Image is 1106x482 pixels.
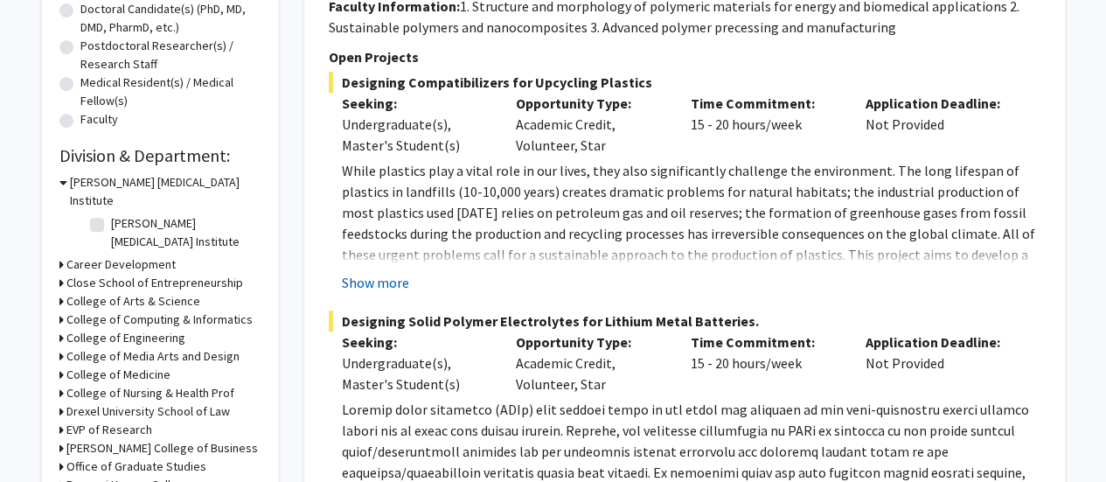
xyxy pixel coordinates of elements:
p: Opportunity Type: [516,93,664,114]
h3: Career Development [66,255,176,274]
div: Academic Credit, Volunteer, Star [503,332,678,395]
span: Designing Compatibilizers for Upcycling Plastics [329,72,1040,93]
h3: [PERSON_NAME] College of Business [66,439,258,458]
p: Opportunity Type: [516,332,664,353]
label: Faculty [80,110,118,129]
p: Open Projects [329,46,1040,67]
h3: College of Arts & Science [66,292,200,311]
div: Undergraduate(s), Master's Student(s) [342,353,490,395]
h3: Office of Graduate Studies [66,458,206,476]
label: Medical Resident(s) / Medical Fellow(s) [80,73,261,110]
h3: College of Media Arts and Design [66,347,240,366]
span: Designing Solid Polymer Electrolytes for Lithium Metal Batteries. [329,311,1040,332]
span: While plastics play a vital role in our lives, they also significantly challenge the environment.... [342,162,1035,326]
h3: College of Computing & Informatics [66,311,253,329]
button: Show more [342,272,409,293]
div: 15 - 20 hours/week [678,93,852,156]
div: Not Provided [852,332,1027,395]
p: Application Deadline: [866,93,1014,114]
iframe: Chat [13,403,74,469]
h3: College of Engineering [66,329,185,347]
div: Academic Credit, Volunteer, Star [503,93,678,156]
div: Not Provided [852,93,1027,156]
div: 15 - 20 hours/week [678,332,852,395]
h3: Drexel University School of Law [66,402,230,421]
p: Time Commitment: [691,332,839,353]
h3: EVP of Research [66,421,152,439]
h3: College of Nursing & Health Prof [66,384,234,402]
h3: Close School of Entrepreneurship [66,274,243,292]
h3: College of Medicine [66,366,170,384]
label: [PERSON_NAME] [MEDICAL_DATA] Institute [111,214,256,251]
p: Seeking: [342,93,490,114]
p: Time Commitment: [691,93,839,114]
p: Application Deadline: [866,332,1014,353]
h2: Division & Department: [59,145,261,166]
h3: [PERSON_NAME] [MEDICAL_DATA] Institute [70,173,261,210]
p: Seeking: [342,332,490,353]
label: Postdoctoral Researcher(s) / Research Staff [80,37,261,73]
div: Undergraduate(s), Master's Student(s) [342,114,490,156]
